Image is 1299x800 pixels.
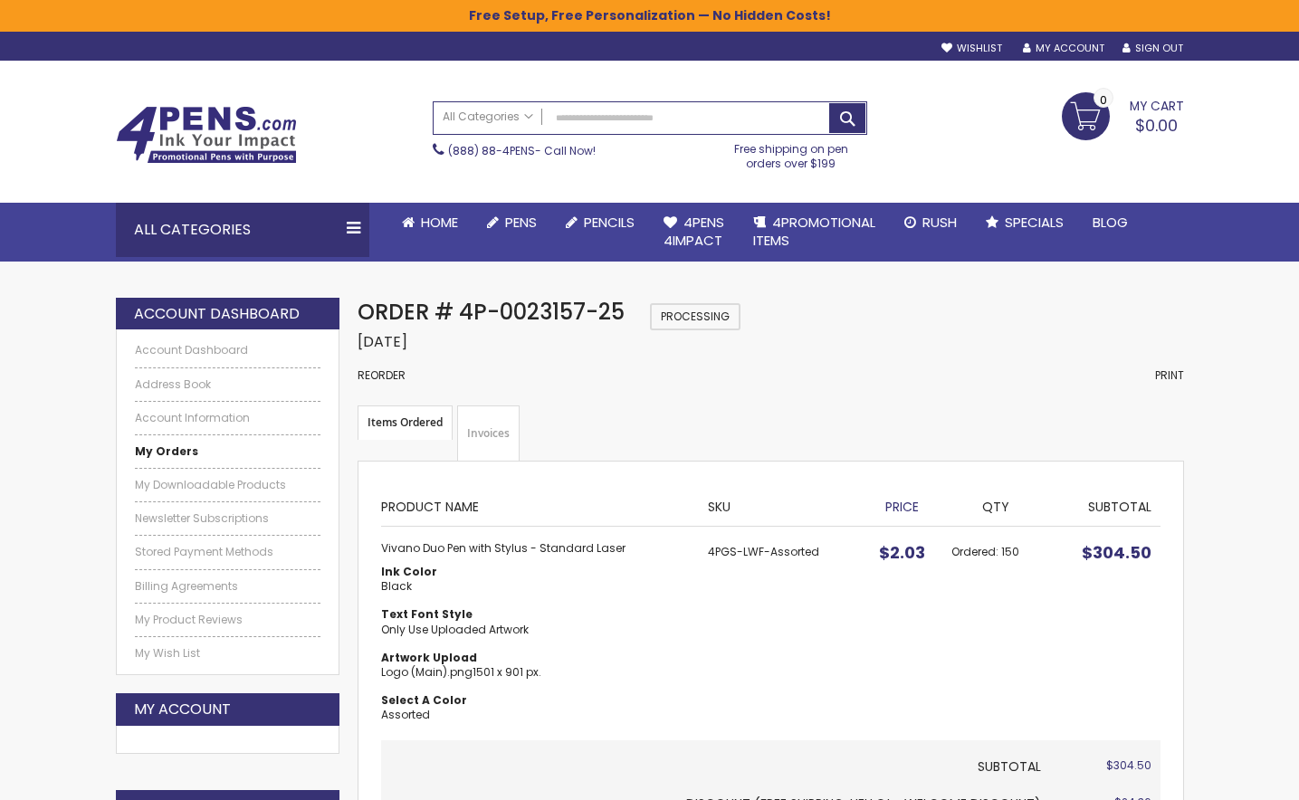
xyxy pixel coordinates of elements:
span: Specials [1005,213,1064,232]
div: All Categories [116,203,369,257]
a: Home [387,203,473,243]
th: SKU [699,484,861,526]
a: Account Information [135,411,321,425]
a: (888) 88-4PENS [448,143,535,158]
dd: 1501 x 901 px. [381,665,690,680]
span: 4PROMOTIONAL ITEMS [753,213,875,250]
a: Billing Agreements [135,579,321,594]
span: All Categories [443,110,533,124]
a: Address Book [135,377,321,392]
dd: Black [381,579,690,594]
span: 0 [1100,91,1107,109]
dd: Assorted [381,708,690,722]
a: $0.00 0 [1062,92,1184,138]
span: $2.03 [879,541,925,564]
th: Subtotal [381,740,1050,786]
a: 4Pens4impact [649,203,739,262]
span: $0.00 [1135,114,1178,137]
a: Pens [473,203,551,243]
dt: Text Font Style [381,607,690,622]
span: Blog [1093,213,1128,232]
dd: Only Use Uploaded Artwork [381,623,690,637]
span: 150 [1001,544,1019,559]
span: $304.50 [1106,757,1151,773]
a: Print [1155,368,1184,383]
strong: My Account [134,700,231,719]
a: Pencils [551,203,649,243]
span: Rush [922,213,957,232]
a: Reorder [358,367,406,383]
a: Wishlist [941,42,1002,55]
a: My Account [1023,42,1104,55]
a: Account Dashboard [135,343,321,357]
a: Newsletter Subscriptions [135,511,321,526]
span: Processing [650,303,740,330]
dt: Artwork Upload [381,651,690,665]
td: 4PGS-LWF-Assorted [699,527,861,741]
dt: Ink Color [381,565,690,579]
strong: Account Dashboard [134,304,300,324]
th: Product Name [381,484,699,526]
span: Order # 4P-0023157-25 [358,297,625,327]
span: $304.50 [1082,541,1151,564]
th: Qty [942,484,1050,526]
a: Specials [971,203,1078,243]
a: Blog [1078,203,1142,243]
span: Pencils [584,213,635,232]
a: Invoices [457,405,520,462]
a: All Categories [434,102,542,132]
span: Home [421,213,458,232]
th: Subtotal [1050,484,1161,526]
div: Free shipping on pen orders over $199 [715,135,867,171]
strong: My Orders [135,443,198,459]
strong: Vivano Duo Pen with Stylus - Standard Laser [381,541,690,556]
a: My Orders [135,444,321,459]
span: 4Pens 4impact [664,213,724,250]
a: My Product Reviews [135,613,321,627]
a: 4PROMOTIONALITEMS [739,203,890,262]
span: - Call Now! [448,143,596,158]
span: Pens [505,213,537,232]
a: Logo (Main).png [381,664,473,680]
th: Price [862,484,942,526]
span: Ordered [951,544,1001,559]
dt: Select A Color [381,693,690,708]
a: My Downloadable Products [135,478,321,492]
strong: Items Ordered [358,405,453,440]
a: My Wish List [135,646,321,661]
span: [DATE] [358,331,407,352]
a: Stored Payment Methods [135,545,321,559]
a: Rush [890,203,971,243]
a: Sign Out [1122,42,1183,55]
img: 4Pens Custom Pens and Promotional Products [116,106,297,164]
